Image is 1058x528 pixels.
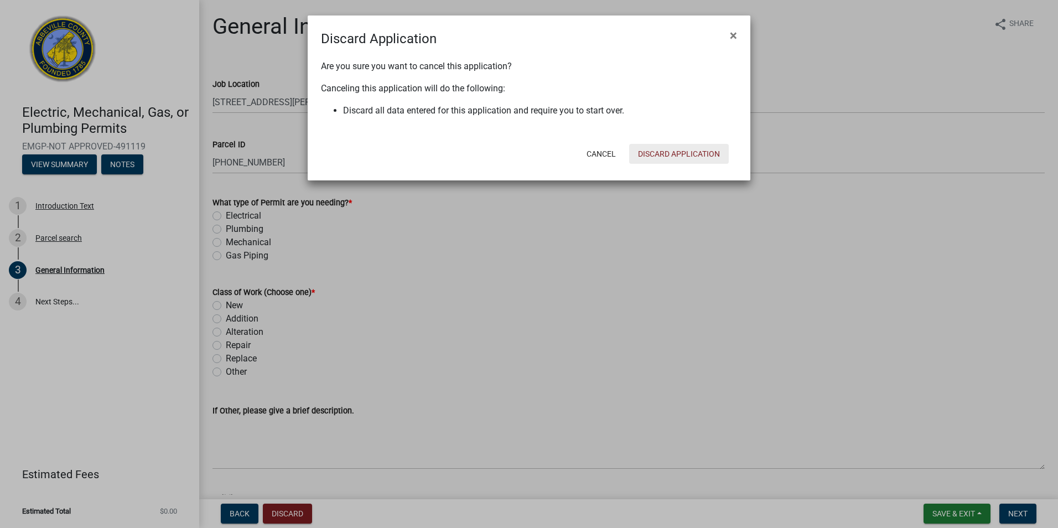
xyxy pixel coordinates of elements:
[730,28,737,43] span: ×
[321,29,437,49] h4: Discard Application
[321,82,737,95] p: Canceling this application will do the following:
[629,144,729,164] button: Discard Application
[578,144,625,164] button: Cancel
[343,104,737,117] li: Discard all data entered for this application and require you to start over.
[321,60,737,73] p: Are you sure you want to cancel this application?
[721,20,746,51] button: Close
